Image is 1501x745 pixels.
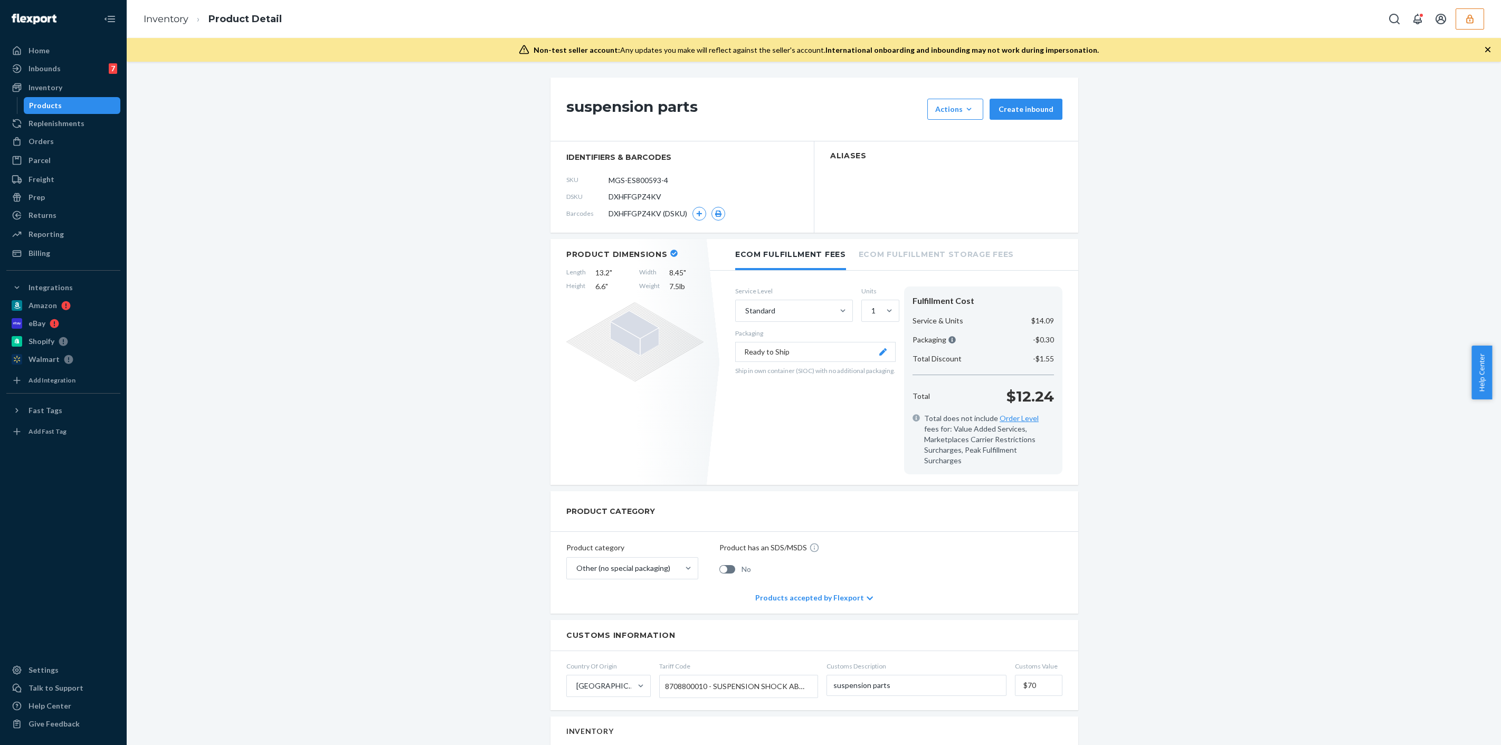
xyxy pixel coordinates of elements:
[6,372,120,389] a: Add Integration
[28,336,54,347] div: Shopify
[735,342,896,362] button: Ready to Ship
[534,45,1099,55] div: Any updates you make will reflect against the seller's account.
[913,316,963,326] p: Service & Units
[6,60,120,77] a: Inbounds7
[6,715,120,732] button: Give Feedback
[109,63,117,74] div: 7
[6,680,120,696] button: Talk to Support
[534,45,620,54] span: Non-test seller account:
[135,4,290,35] ol: breadcrumbs
[669,268,704,278] span: 8.45
[566,281,586,292] span: Height
[28,82,62,93] div: Inventory
[6,698,120,714] a: Help Center
[28,427,66,436] div: Add Fast Tag
[6,662,120,679] a: Settings
[924,413,1054,466] span: Total does not include fees for: Value Added Services, Marketplaces Carrier Restrictions Surcharg...
[28,719,80,729] div: Give Feedback
[6,315,120,332] a: eBay
[6,42,120,59] a: Home
[28,174,54,185] div: Freight
[659,662,818,671] span: Tariff Code
[575,681,576,691] input: [GEOGRAPHIC_DATA]
[913,295,1054,307] div: Fulfillment Cost
[28,282,73,293] div: Integrations
[566,542,698,553] p: Product category
[208,13,282,25] a: Product Detail
[28,405,62,416] div: Fast Tags
[1015,675,1062,696] input: Customs Value
[24,97,121,114] a: Products
[861,286,896,295] label: Units
[1434,713,1490,740] iframe: Opens a widget where you can chat to one of our agents
[566,502,655,521] h2: PRODUCT CATEGORY
[6,79,120,96] a: Inventory
[28,376,75,385] div: Add Integration
[927,99,983,120] button: Actions
[1015,662,1062,671] span: Customs Value
[830,152,1062,160] h2: Aliases
[566,250,668,259] h2: Product Dimensions
[575,563,576,574] input: Other (no special packaging)
[566,631,1062,640] h2: Customs Information
[6,245,120,262] a: Billing
[28,300,57,311] div: Amazon
[669,281,704,292] span: 7.5 lb
[144,13,188,25] a: Inventory
[566,268,586,278] span: Length
[566,727,613,735] h2: Inventory
[12,14,56,24] img: Flexport logo
[755,582,873,614] div: Products accepted by Flexport
[1033,335,1054,345] p: -$0.30
[1031,316,1054,326] p: $14.09
[825,45,1099,54] span: International onboarding and inbounding may not work during impersonation.
[6,133,120,150] a: Orders
[6,333,120,350] a: Shopify
[6,351,120,368] a: Walmart
[744,305,745,316] input: Standard
[639,268,660,278] span: Width
[735,329,896,338] p: Packaging
[745,305,775,316] div: Standard
[1384,8,1405,30] button: Open Search Box
[576,563,670,574] div: Other (no special packaging)
[605,282,608,291] span: "
[1430,8,1451,30] button: Open account menu
[28,683,83,693] div: Talk to Support
[1033,354,1054,364] p: -$1.55
[610,268,612,277] span: "
[6,115,120,132] a: Replenishments
[913,391,930,402] p: Total
[683,268,686,277] span: "
[1000,414,1039,423] a: Order Level
[6,152,120,169] a: Parcel
[28,192,45,203] div: Prep
[576,681,636,691] div: [GEOGRAPHIC_DATA]
[28,229,64,240] div: Reporting
[990,99,1062,120] button: Create inbound
[1471,346,1492,399] button: Help Center
[6,279,120,296] button: Integrations
[28,354,60,365] div: Walmart
[913,335,956,345] p: Packaging
[6,402,120,419] button: Fast Tags
[6,423,120,440] a: Add Fast Tag
[28,248,50,259] div: Billing
[859,239,1014,268] li: Ecom Fulfillment Storage Fees
[639,281,660,292] span: Weight
[6,226,120,243] a: Reporting
[566,192,609,201] span: DSKU
[28,665,59,675] div: Settings
[28,118,84,129] div: Replenishments
[871,305,876,316] div: 1
[28,318,45,329] div: eBay
[566,175,609,184] span: SKU
[609,208,687,219] span: DXHFFGPZ4KV (DSKU)
[28,155,51,166] div: Parcel
[719,542,807,553] p: Product has an SDS/MSDS
[29,100,62,111] div: Products
[742,564,751,575] span: No
[595,268,630,278] span: 13.2
[1407,8,1428,30] button: Open notifications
